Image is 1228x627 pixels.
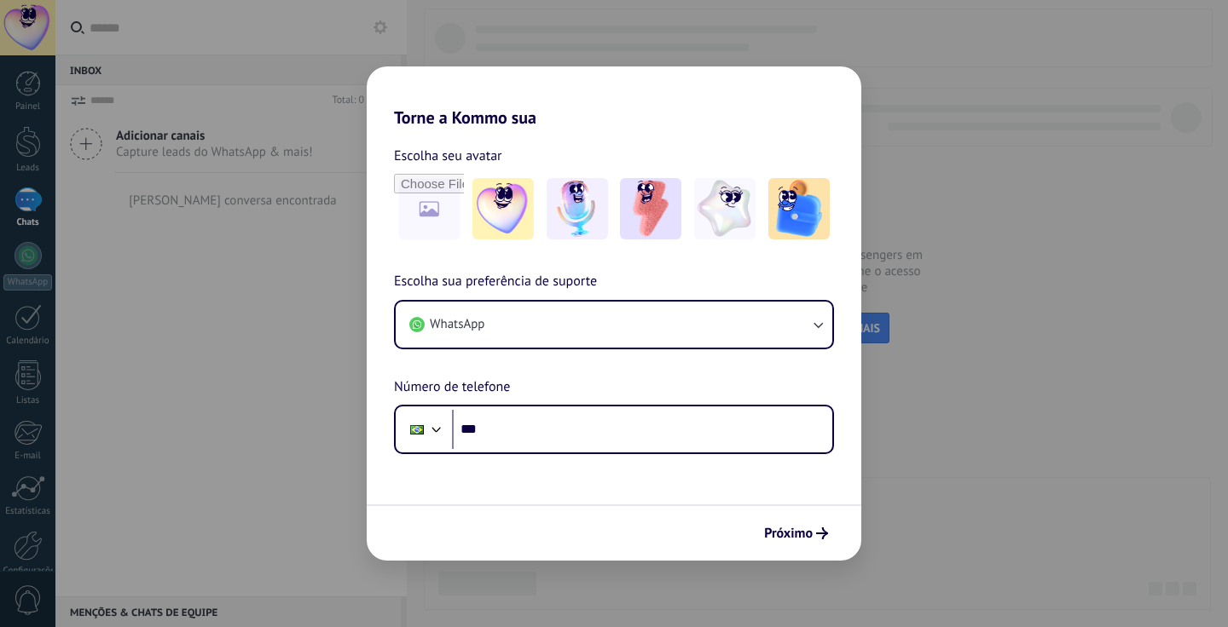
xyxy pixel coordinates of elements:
[396,302,832,348] button: WhatsApp
[401,411,433,447] div: Brazil: + 55
[756,519,836,548] button: Próximo
[547,178,608,239] img: -2.jpeg
[472,178,534,239] img: -1.jpeg
[394,271,597,293] span: Escolha sua preferência de suporte
[367,66,861,128] h2: Torne a Kommo sua
[620,178,681,239] img: -3.jpeg
[430,316,484,333] span: WhatsApp
[768,178,830,239] img: -5.jpeg
[394,145,502,167] span: Escolha seu avatar
[394,377,510,399] span: Número de telefone
[764,527,813,539] span: Próximo
[694,178,756,239] img: -4.jpeg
